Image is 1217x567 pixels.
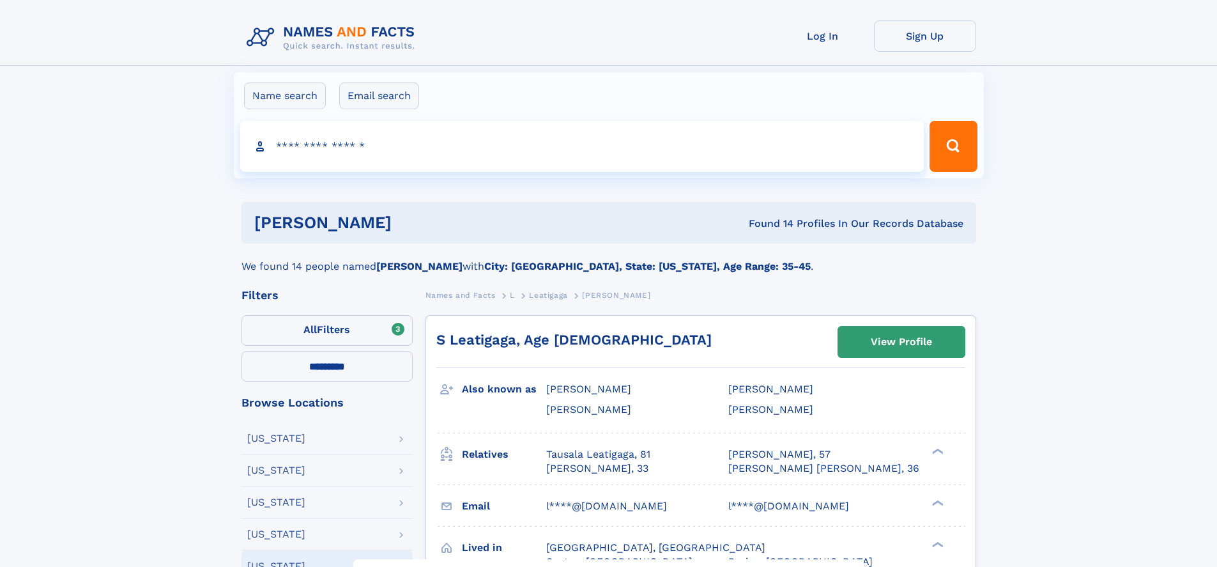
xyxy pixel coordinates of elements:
[241,244,976,274] div: We found 14 people named with .
[436,332,712,348] a: S Leatigaga, Age [DEMOGRAPHIC_DATA]
[484,260,811,272] b: City: [GEOGRAPHIC_DATA], State: [US_STATE], Age Range: 35-45
[241,315,413,346] label: Filters
[728,447,830,462] a: [PERSON_NAME], 57
[254,215,570,231] h1: [PERSON_NAME]
[339,82,419,109] label: Email search
[728,403,813,416] span: [PERSON_NAME]
[462,444,546,465] h3: Relatives
[546,403,631,416] span: [PERSON_NAME]
[510,291,515,300] span: L
[303,323,317,336] span: All
[728,462,919,476] a: [PERSON_NAME] [PERSON_NAME], 36
[244,82,326,109] label: Name search
[425,287,496,303] a: Names and Facts
[529,287,567,303] a: Leatigaga
[772,20,874,52] a: Log In
[728,383,813,395] span: [PERSON_NAME]
[929,499,944,507] div: ❯
[529,291,567,300] span: Leatigaga
[241,397,413,408] div: Browse Locations
[247,529,305,540] div: [US_STATE]
[462,378,546,400] h3: Also known as
[838,327,965,357] a: View Profile
[930,121,977,172] button: Search Button
[582,291,650,300] span: [PERSON_NAME]
[570,217,963,231] div: Found 14 Profiles In Our Records Database
[247,465,305,476] div: [US_STATE]
[241,290,413,301] div: Filters
[247,497,305,508] div: [US_STATE]
[546,541,765,554] span: [GEOGRAPHIC_DATA], [GEOGRAPHIC_DATA]
[376,260,463,272] b: [PERSON_NAME]
[247,433,305,444] div: [US_STATE]
[510,287,515,303] a: L
[871,327,932,357] div: View Profile
[462,495,546,517] h3: Email
[874,20,976,52] a: Sign Up
[929,540,944,548] div: ❯
[240,121,924,172] input: search input
[462,537,546,559] h3: Lived in
[546,383,631,395] span: [PERSON_NAME]
[546,447,650,462] a: Tausala Leatigaga, 81
[546,462,648,476] a: [PERSON_NAME], 33
[929,447,944,455] div: ❯
[241,20,425,55] img: Logo Names and Facts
